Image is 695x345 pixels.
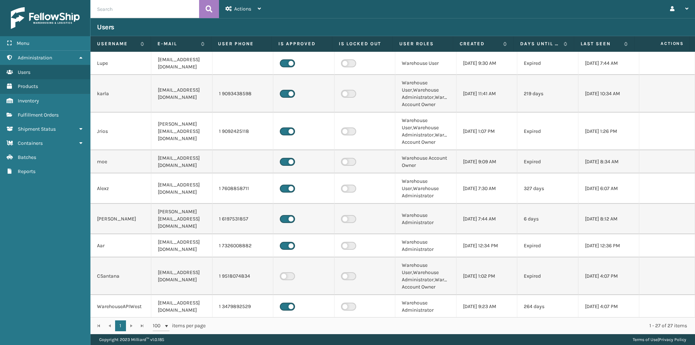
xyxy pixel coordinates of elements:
[637,38,688,50] span: Actions
[151,113,212,150] td: [PERSON_NAME][EMAIL_ADDRESS][DOMAIN_NAME]
[395,173,456,204] td: Warehouse User,Warehouse Administrator
[90,295,151,318] td: WarehouseAPIWest
[212,295,273,318] td: 1 3479892529
[151,204,212,234] td: [PERSON_NAME][EMAIL_ADDRESS][DOMAIN_NAME]
[578,75,639,113] td: [DATE] 10:34 AM
[456,204,517,234] td: [DATE] 7:44 AM
[578,150,639,173] td: [DATE] 8:34 AM
[151,52,212,75] td: [EMAIL_ADDRESS][DOMAIN_NAME]
[18,140,43,146] span: Containers
[520,41,560,47] label: Days until password expires
[99,334,164,345] p: Copyright 2023 Milliard™ v 1.0.185
[659,337,686,342] a: Privacy Policy
[18,126,56,132] span: Shipment Status
[18,69,30,75] span: Users
[399,41,446,47] label: User Roles
[517,234,578,257] td: Expired
[517,295,578,318] td: 264 days
[18,154,36,160] span: Batches
[151,257,212,295] td: [EMAIL_ADDRESS][DOMAIN_NAME]
[90,257,151,295] td: CSantana
[578,295,639,318] td: [DATE] 4:07 PM
[212,204,273,234] td: 1 6197531857
[395,75,456,113] td: Warehouse User,Warehouse Administrator,Warehouse Account Owner
[18,112,59,118] span: Fulfillment Orders
[633,334,686,345] div: |
[456,234,517,257] td: [DATE] 12:34 PM
[153,322,164,329] span: 100
[151,150,212,173] td: [EMAIL_ADDRESS][DOMAIN_NAME]
[578,52,639,75] td: [DATE] 7:44 AM
[578,204,639,234] td: [DATE] 8:12 AM
[157,41,197,47] label: E-mail
[151,234,212,257] td: [EMAIL_ADDRESS][DOMAIN_NAME]
[234,6,251,12] span: Actions
[90,204,151,234] td: [PERSON_NAME]
[456,257,517,295] td: [DATE] 1:02 PM
[578,234,639,257] td: [DATE] 12:36 PM
[395,295,456,318] td: Warehouse Administrator
[395,257,456,295] td: Warehouse User,Warehouse Administrator,Warehouse Account Owner
[18,83,38,89] span: Products
[578,257,639,295] td: [DATE] 4:07 PM
[581,41,620,47] label: Last Seen
[456,150,517,173] td: [DATE] 9:09 AM
[456,52,517,75] td: [DATE] 9:30 AM
[456,173,517,204] td: [DATE] 7:30 AM
[339,41,386,47] label: Is Locked Out
[212,234,273,257] td: 1 7326008882
[153,320,206,331] span: items per page
[151,173,212,204] td: [EMAIL_ADDRESS][DOMAIN_NAME]
[517,150,578,173] td: Expired
[90,52,151,75] td: Lupe
[456,295,517,318] td: [DATE] 9:23 AM
[456,75,517,113] td: [DATE] 11:41 AM
[115,320,126,331] a: 1
[212,173,273,204] td: 1 7608858711
[90,113,151,150] td: Jrios
[517,52,578,75] td: Expired
[395,234,456,257] td: Warehouse Administrator
[517,257,578,295] td: Expired
[633,337,658,342] a: Terms of Use
[460,41,500,47] label: Created
[18,168,35,174] span: Reports
[517,173,578,204] td: 327 days
[218,41,265,47] label: User phone
[517,204,578,234] td: 6 days
[17,40,29,46] span: Menu
[18,98,39,104] span: Inventory
[212,75,273,113] td: 1 9093438598
[578,113,639,150] td: [DATE] 1:26 PM
[278,41,325,47] label: Is Approved
[395,113,456,150] td: Warehouse User,Warehouse Administrator,Warehouse Account Owner
[151,75,212,113] td: [EMAIL_ADDRESS][DOMAIN_NAME]
[517,113,578,150] td: Expired
[456,113,517,150] td: [DATE] 1:07 PM
[212,113,273,150] td: 1 9092425118
[151,295,212,318] td: [EMAIL_ADDRESS][DOMAIN_NAME]
[212,257,273,295] td: 1 9518074834
[90,75,151,113] td: karla
[517,75,578,113] td: 219 days
[216,322,687,329] div: 1 - 27 of 27 items
[578,173,639,204] td: [DATE] 6:07 AM
[395,204,456,234] td: Warehouse Administrator
[97,41,137,47] label: Username
[395,52,456,75] td: Warehouse User
[90,173,151,204] td: Alexz
[395,150,456,173] td: Warehouse Account Owner
[97,23,114,31] h3: Users
[90,234,151,257] td: Aar
[18,55,52,61] span: Administration
[90,150,151,173] td: moe
[11,7,80,29] img: logo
